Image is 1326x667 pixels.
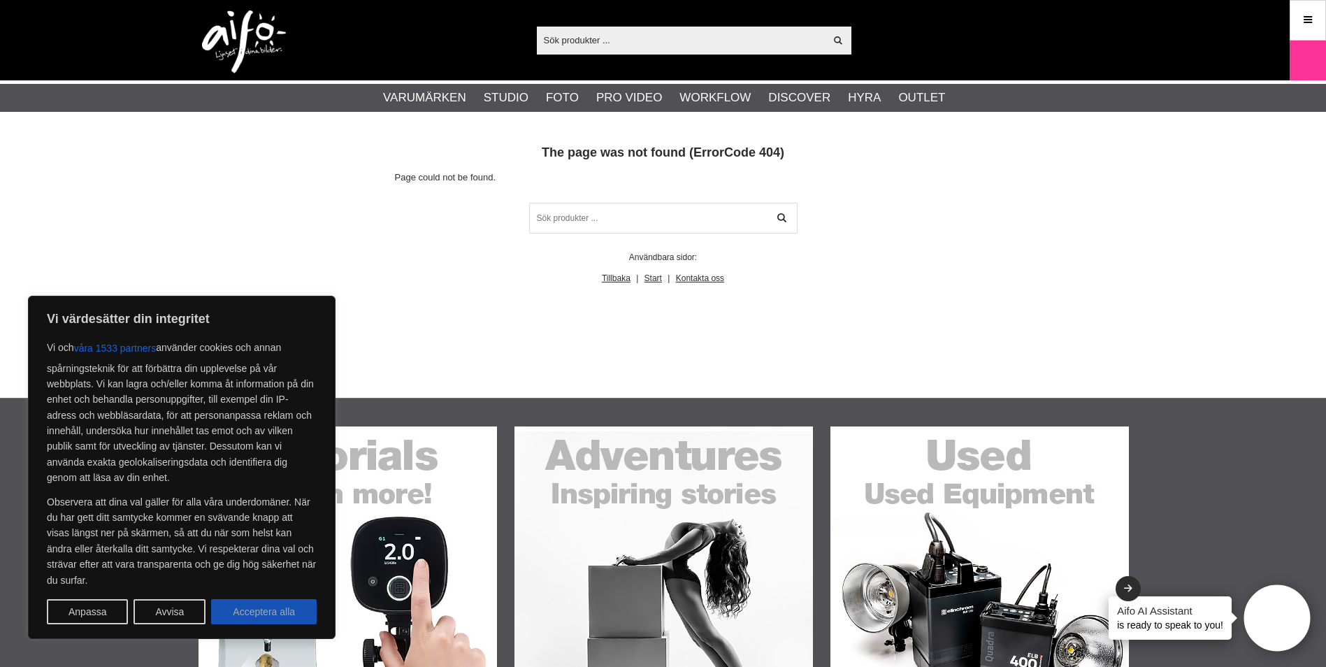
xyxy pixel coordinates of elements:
[596,89,662,107] a: Pro Video
[47,599,128,624] button: Anpassa
[644,273,662,283] a: Start
[1109,596,1232,640] div: is ready to speak to you!
[211,599,317,624] button: Acceptera alla
[898,89,945,107] a: Outlet
[1117,603,1223,618] h4: Aifo AI Assistant
[679,89,751,107] a: Workflow
[134,599,206,624] button: Avvisa
[629,252,697,262] span: Användbara sidor:
[1116,576,1141,601] button: Next
[47,310,317,327] p: Vi värdesätter din integritet
[484,89,528,107] a: Studio
[529,203,798,234] input: Sök produkter ...
[395,171,932,185] p: Page could not be found.
[767,203,798,234] a: Sök
[676,273,724,283] a: Kontakta oss
[202,10,286,73] img: logo.png
[47,494,317,588] p: Observera att dina val gäller för alla våra underdomäner. När du har gett ditt samtycke kommer en...
[74,336,157,361] button: våra 1533 partners
[602,273,630,283] a: Tillbaka
[768,89,830,107] a: Discover
[537,29,826,50] input: Sök produkter ...
[395,144,932,162] h1: The page was not found (ErrorCode 404)
[383,89,466,107] a: Varumärken
[546,89,579,107] a: Foto
[28,296,336,639] div: Vi värdesätter din integritet
[47,336,317,486] p: Vi och använder cookies och annan spårningsteknik för att förbättra din upplevelse på vår webbpla...
[848,89,881,107] a: Hyra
